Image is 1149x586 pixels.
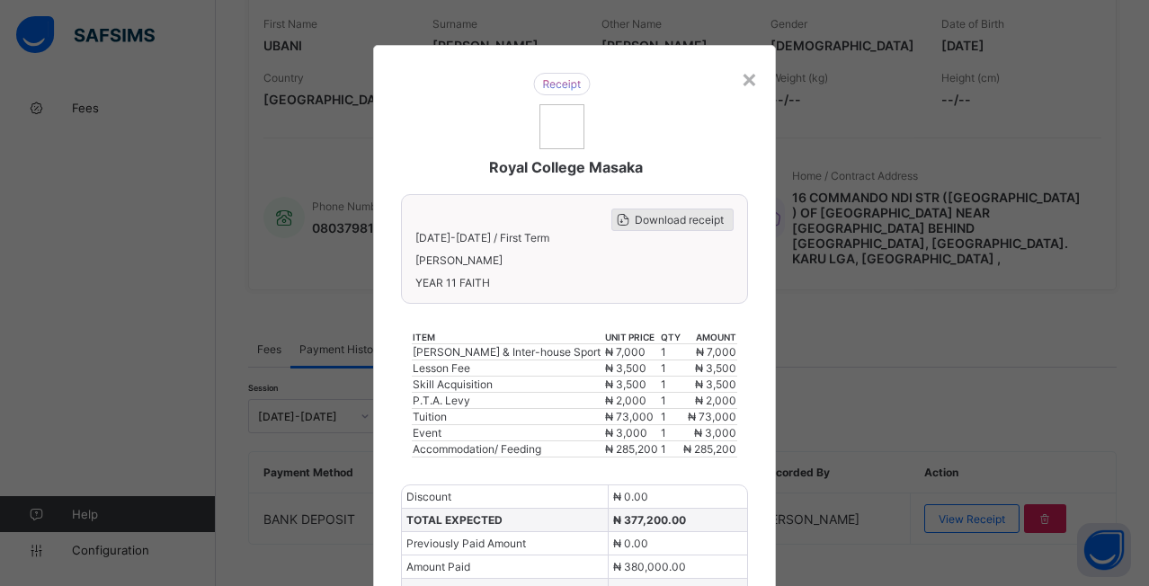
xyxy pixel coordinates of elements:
span: YEAR 11 FAITH [415,276,733,289]
div: Event [413,426,603,439]
span: ₦ 7,000 [696,345,736,359]
span: ₦ 3,500 [695,377,736,391]
img: Royal College Masaka [539,104,584,149]
span: Download receipt [635,213,724,226]
td: 1 [660,425,681,441]
span: ₦ 285,200 [683,442,736,456]
td: 1 [660,441,681,457]
td: 1 [660,377,681,393]
span: Amount Paid [406,560,470,573]
td: 1 [660,393,681,409]
th: amount [681,331,737,344]
td: 1 [660,360,681,377]
span: ₦ 73,000 [605,410,654,423]
span: [PERSON_NAME] [415,253,733,267]
span: ₦ 3,500 [605,377,646,391]
span: [DATE]-[DATE] / First Term [415,231,549,244]
span: ₦ 3,500 [605,361,646,375]
span: ₦ 3,000 [694,426,736,439]
span: Previously Paid Amount [406,537,526,550]
td: 1 [660,344,681,360]
span: TOTAL EXPECTED [406,513,503,527]
span: ₦ 3,500 [695,361,736,375]
div: [PERSON_NAME] & Inter-house Sport [413,345,603,359]
span: ₦ 0.00 [613,537,648,550]
span: ₦ 285,200 [605,442,658,456]
th: unit price [604,331,660,344]
span: ₦ 2,000 [695,394,736,407]
span: ₦ 0.00 [613,490,648,503]
div: P.T.A. Levy [413,394,603,407]
div: Skill Acquisition [413,377,603,391]
th: qty [660,331,681,344]
span: ₦ 73,000 [688,410,736,423]
span: ₦ 380,000.00 [613,560,686,573]
span: Royal College Masaka [489,158,643,176]
div: × [741,63,758,93]
div: Accommodation/ Feeding [413,442,603,456]
span: ₦ 2,000 [605,394,646,407]
td: 1 [660,409,681,425]
div: Lesson Fee [413,361,603,375]
span: Discount [406,490,451,503]
span: ₦ 3,000 [605,426,647,439]
span: ₦ 7,000 [605,345,646,359]
div: Tuition [413,410,603,423]
th: item [412,331,604,344]
img: receipt.26f346b57495a98c98ef9b0bc63aa4d8.svg [533,73,591,95]
span: ₦ 377,200.00 [613,513,686,527]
